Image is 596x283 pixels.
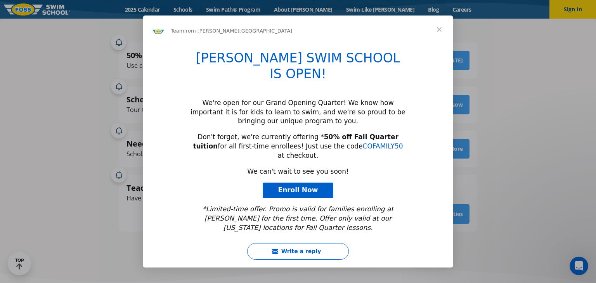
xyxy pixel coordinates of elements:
b: 50% off Fall Quarter tuition [193,133,398,150]
div: We're open for our Grand Opening Quarter! We know how important it is for kids to learn to swim, ... [190,98,406,126]
button: Write a reply [247,243,349,260]
div: We can't wait to see you soon! [190,167,406,176]
h1: [PERSON_NAME] SWIM SCHOOL IS OPEN! [190,50,406,87]
span: Enroll Now [278,186,318,194]
i: *Limited-time offer. Promo is valid for families enrolling at [PERSON_NAME] for the first time. O... [203,205,393,231]
span: Close [425,16,453,43]
span: Team [171,28,184,34]
div: Don't forget, we're currently offering * for all first-time enrollees! Just use the code at check... [190,133,406,160]
img: Profile image for Team [152,25,165,37]
a: Enroll Now [263,183,334,198]
a: COFAMILY50 [363,142,403,150]
span: from [PERSON_NAME][GEOGRAPHIC_DATA] [184,28,292,34]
